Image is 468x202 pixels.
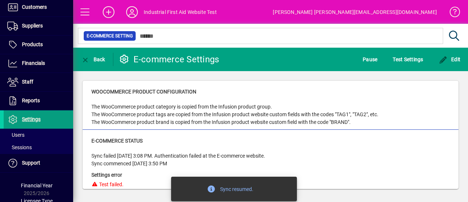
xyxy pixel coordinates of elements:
div: Settings error [91,171,124,179]
div: Industrial First Aid Website Test [144,6,217,18]
a: Users [4,129,73,141]
div: Sync resumed. [220,186,253,194]
span: Edit [439,56,461,62]
div: Test failed. [91,181,124,188]
span: Staff [22,79,33,85]
span: Suppliers [22,23,43,29]
span: Users [7,132,24,138]
span: Sessions [7,144,32,150]
button: Add [97,5,120,19]
span: Pause [363,54,377,65]
span: Support [22,160,40,166]
span: Settings [22,116,41,122]
a: Support [4,154,73,172]
a: Financials [4,54,73,73]
a: Reports [4,92,73,110]
span: Financials [22,60,45,66]
a: Sessions [4,141,73,154]
span: E-commerce Status [91,138,143,144]
button: Back [79,53,107,66]
a: Suppliers [4,17,73,35]
button: Pause [361,53,379,66]
span: Customers [22,4,47,10]
span: Test Settings [393,54,423,65]
div: Sync commenced [DATE] 3:50 PM [91,160,265,168]
button: Test Settings [391,53,425,66]
div: Sync failed [DATE] 3:08 PM. Authentication failed at the E-commerce website. [91,152,265,160]
a: Products [4,36,73,54]
a: Staff [4,73,73,91]
span: Products [22,41,43,47]
span: WooCommerce product configuration [91,89,196,95]
button: Edit [437,53,463,66]
div: E-commerce Settings [119,54,219,65]
app-page-header-button: Back [73,53,113,66]
div: [PERSON_NAME] [PERSON_NAME][EMAIL_ADDRESS][DOMAIN_NAME] [273,6,437,18]
a: Knowledge Base [444,1,459,25]
button: Profile [120,5,144,19]
div: The WooCommerce product category is copied from the Infusion product group. The WooCommerce produ... [91,103,378,126]
span: E-commerce Setting [87,32,133,40]
span: Reports [22,98,40,103]
span: Financial Year [21,183,53,188]
span: Back [81,56,105,62]
div: Test Failed. [91,168,124,196]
